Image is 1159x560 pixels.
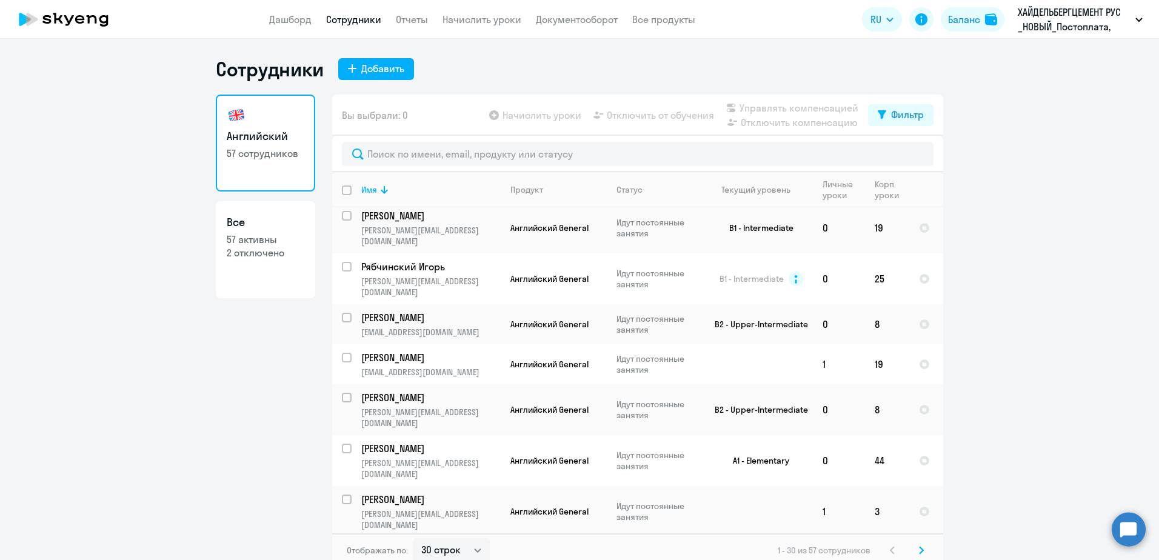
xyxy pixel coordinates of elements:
span: Отображать по: [347,545,408,556]
a: [PERSON_NAME] [361,209,500,222]
p: [PERSON_NAME][EMAIL_ADDRESS][DOMAIN_NAME] [361,276,500,298]
p: [PERSON_NAME] [361,351,498,364]
a: Английский57 сотрудников [216,95,315,192]
button: ХАЙДЕЛЬБЕРГЦЕМЕНТ РУС _НОВЫЙ_Постоплата, ХАЙДЕЛЬБЕРГЦЕМЕНТ РУС, ООО [1012,5,1149,34]
p: Рябчинский Игорь [361,260,498,273]
td: B2 - Upper-Intermediate [700,304,813,344]
a: Документооборот [536,13,618,25]
a: Рябчинский Игорь [361,260,500,273]
button: Фильтр [868,104,934,126]
td: B2 - Upper-Intermediate [700,384,813,435]
button: Балансbalance [941,7,1004,32]
a: Сотрудники [326,13,381,25]
div: Текущий уровень [721,184,790,195]
div: Продукт [510,184,543,195]
td: 1 [813,344,865,384]
p: Идут постоянные занятия [616,399,700,421]
p: [EMAIL_ADDRESS][DOMAIN_NAME] [361,327,500,338]
span: Английский General [510,506,589,517]
a: [PERSON_NAME] [361,391,500,404]
td: 19 [865,344,909,384]
span: Английский General [510,273,589,284]
a: Отчеты [396,13,428,25]
p: 57 сотрудников [227,147,304,160]
a: [PERSON_NAME] [361,351,500,364]
p: [PERSON_NAME] [361,311,498,324]
td: 25 [865,253,909,304]
span: Английский General [510,455,589,466]
span: RU [870,12,881,27]
div: Личные уроки [823,179,857,201]
img: english [227,105,246,125]
div: Текущий уровень [710,184,812,195]
p: Идут постоянные занятия [616,268,700,290]
span: Английский General [510,222,589,233]
td: B1 - Intermediate [700,202,813,253]
input: Поиск по имени, email, продукту или статусу [342,142,934,166]
span: Английский General [510,359,589,370]
td: 3 [865,486,909,537]
div: Статус [616,184,643,195]
a: [PERSON_NAME] [361,493,500,506]
button: RU [862,7,902,32]
p: Идут постоянные занятия [616,353,700,375]
p: [EMAIL_ADDRESS][DOMAIN_NAME] [361,367,500,378]
p: [PERSON_NAME][EMAIL_ADDRESS][DOMAIN_NAME] [361,225,500,247]
td: 1 [813,486,865,537]
td: 44 [865,435,909,486]
span: B1 - Intermediate [720,273,784,284]
div: Баланс [948,12,980,27]
div: Корп. уроки [875,179,901,201]
div: Имя [361,184,377,195]
p: Идут постоянные занятия [616,450,700,472]
button: Добавить [338,58,414,80]
p: Идут постоянные занятия [616,313,700,335]
span: Вы выбрали: 0 [342,108,408,122]
p: Идут постоянные занятия [616,217,700,239]
a: [PERSON_NAME] [361,442,500,455]
img: balance [985,13,997,25]
p: 57 активны [227,233,304,246]
p: Идут постоянные занятия [616,501,700,522]
h1: Сотрудники [216,57,324,81]
p: [PERSON_NAME] [361,209,498,222]
div: Имя [361,184,500,195]
td: 0 [813,435,865,486]
p: [PERSON_NAME] [361,493,498,506]
p: [PERSON_NAME][EMAIL_ADDRESS][DOMAIN_NAME] [361,508,500,530]
td: A1 - Elementary [700,435,813,486]
td: 8 [865,304,909,344]
a: Все продукты [632,13,695,25]
div: Личные уроки [823,179,864,201]
p: [PERSON_NAME][EMAIL_ADDRESS][DOMAIN_NAME] [361,407,500,428]
div: Статус [616,184,700,195]
p: [PERSON_NAME][EMAIL_ADDRESS][DOMAIN_NAME] [361,458,500,479]
div: Добавить [361,61,404,76]
td: 8 [865,384,909,435]
td: 0 [813,304,865,344]
p: 2 отключено [227,246,304,259]
td: 0 [813,253,865,304]
a: Дашборд [269,13,312,25]
span: 1 - 30 из 57 сотрудников [778,545,870,556]
a: Все57 активны2 отключено [216,201,315,298]
h3: Английский [227,128,304,144]
a: [PERSON_NAME] [361,311,500,324]
div: Продукт [510,184,606,195]
div: Корп. уроки [875,179,909,201]
p: ХАЙДЕЛЬБЕРГЦЕМЕНТ РУС _НОВЫЙ_Постоплата, ХАЙДЕЛЬБЕРГЦЕМЕНТ РУС, ООО [1018,5,1131,34]
p: [PERSON_NAME] [361,391,498,404]
span: Английский General [510,404,589,415]
td: 19 [865,202,909,253]
div: Фильтр [891,107,924,122]
span: Английский General [510,319,589,330]
td: 0 [813,202,865,253]
p: [PERSON_NAME] [361,442,498,455]
a: Начислить уроки [443,13,521,25]
td: 0 [813,384,865,435]
h3: Все [227,215,304,230]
